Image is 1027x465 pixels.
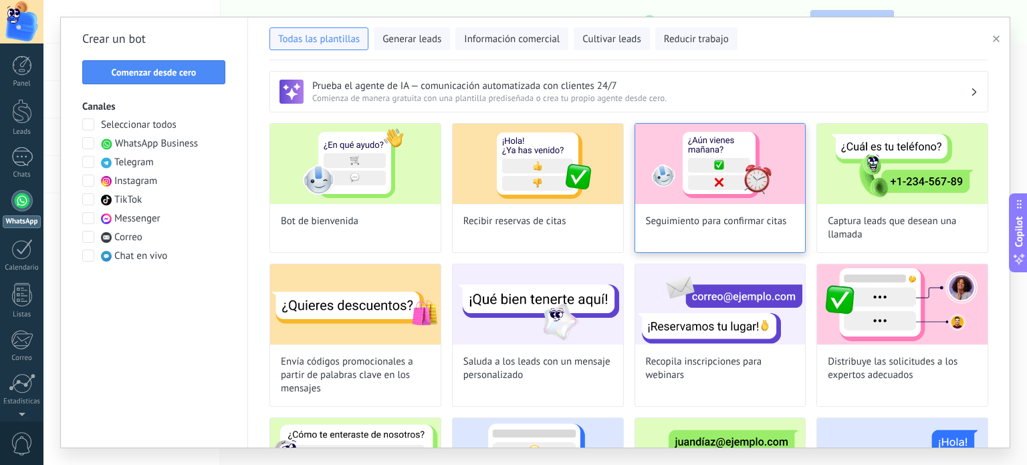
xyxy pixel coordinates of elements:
span: Correo [114,231,142,244]
button: Generar leads [374,27,450,50]
button: Todas las plantillas [269,27,368,50]
span: WhatsApp Business [115,137,198,151]
h3: Canales [82,100,226,113]
div: Estadísticas [3,397,41,406]
span: Generar leads [382,33,441,46]
div: Chats [3,171,41,179]
img: Envía códigos promocionales a partir de palabras clave en los mensajes [270,264,441,345]
div: Panel [3,80,41,88]
img: Saluda a los leads con un mensaje personalizado [453,264,623,345]
span: Chat en vivo [114,250,167,263]
span: Messenger [114,212,160,225]
span: Comienza de manera gratuita con una plantilla prediseñada o crea tu propio agente desde cero. [312,92,970,104]
h2: Crear un bot [82,28,226,50]
button: Comenzar desde cero [82,60,225,84]
div: Correo [3,354,41,363]
span: Instagram [114,175,157,188]
span: Saluda a los leads con un mensaje personalizado [463,355,612,382]
div: Listas [3,310,41,319]
img: Bot de bienvenida [270,124,441,204]
button: Información comercial [455,27,568,50]
div: Calendario [3,264,41,272]
span: Distribuye las solicitudes a los expertos adecuados [828,355,977,382]
img: Captura leads que desean una llamada [817,124,988,204]
div: WhatsApp [3,215,41,228]
span: Envía códigos promocionales a partir de palabras clave en los mensajes [281,355,430,395]
img: Seguimiento para confirmar citas [635,124,806,204]
span: Reducir trabajo [664,33,729,46]
img: Distribuye las solicitudes a los expertos adecuados [817,264,988,345]
img: Recibir reservas de citas [453,124,623,204]
span: Telegram [114,156,154,169]
span: Bot de bienvenida [281,215,358,228]
span: Recopila inscripciones para webinars [646,355,795,382]
span: Copilot [1012,216,1026,247]
h3: Prueba el agente de IA — comunicación automatizada con clientes 24/7 [312,80,970,92]
span: Cultivar leads [582,33,641,46]
span: Seleccionar todos [101,118,177,132]
img: Recopila inscripciones para webinars [635,264,806,345]
span: Seguimiento para confirmar citas [646,215,787,228]
span: Comenzar desde cero [112,68,197,77]
span: Recibir reservas de citas [463,215,566,228]
span: Captura leads que desean una llamada [828,215,977,242]
span: TikTok [114,193,142,207]
button: Cultivar leads [574,27,649,50]
span: Todas las plantillas [278,33,360,46]
span: Información comercial [464,33,560,46]
button: Reducir trabajo [655,27,737,50]
div: Leads [3,128,41,136]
